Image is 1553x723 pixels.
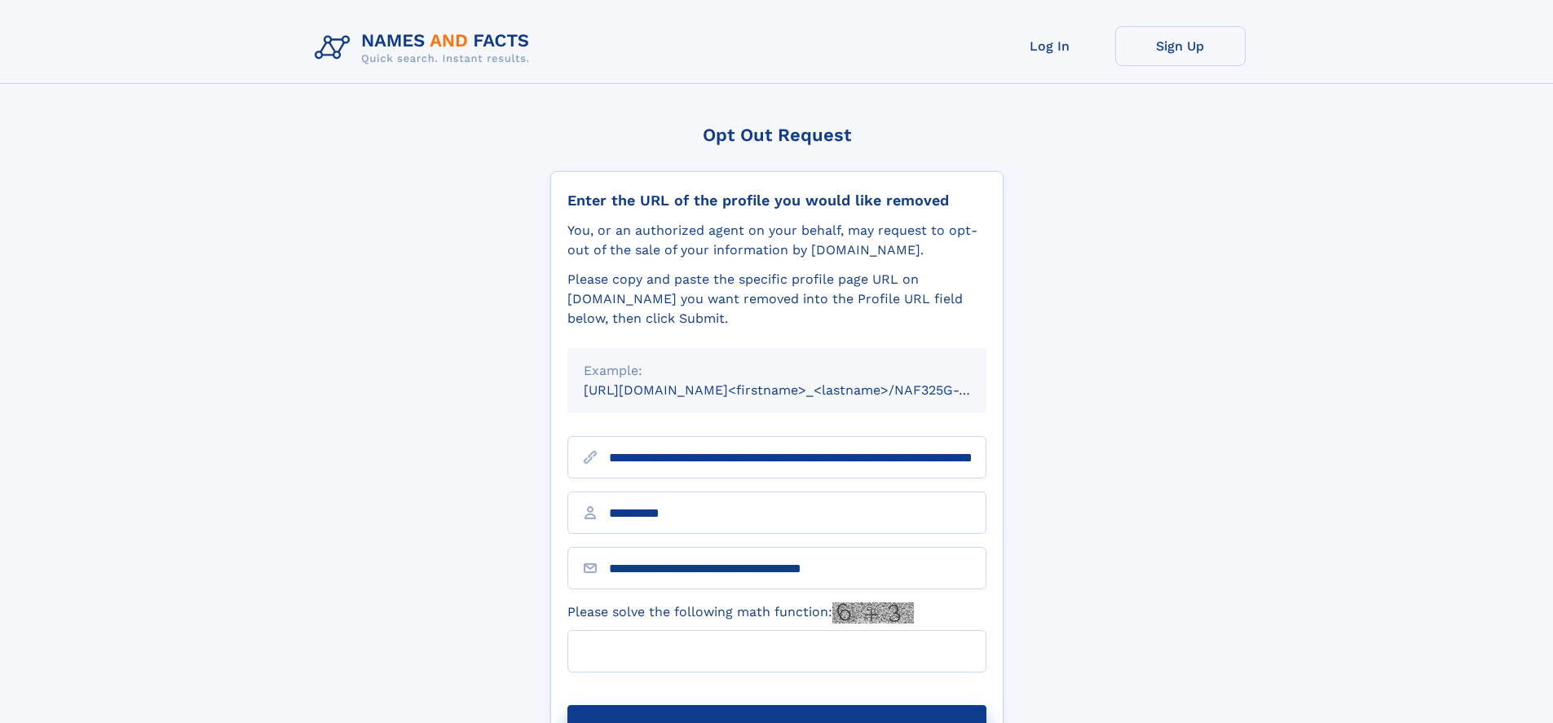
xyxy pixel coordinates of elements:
[567,221,986,260] div: You, or an authorized agent on your behalf, may request to opt-out of the sale of your informatio...
[1115,26,1246,66] a: Sign Up
[550,125,1004,145] div: Opt Out Request
[567,192,986,209] div: Enter the URL of the profile you would like removed
[584,361,970,381] div: Example:
[308,26,543,70] img: Logo Names and Facts
[584,382,1017,398] small: [URL][DOMAIN_NAME]<firstname>_<lastname>/NAF325G-xxxxxxxx
[567,270,986,328] div: Please copy and paste the specific profile page URL on [DOMAIN_NAME] you want removed into the Pr...
[985,26,1115,66] a: Log In
[567,602,914,624] label: Please solve the following math function:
